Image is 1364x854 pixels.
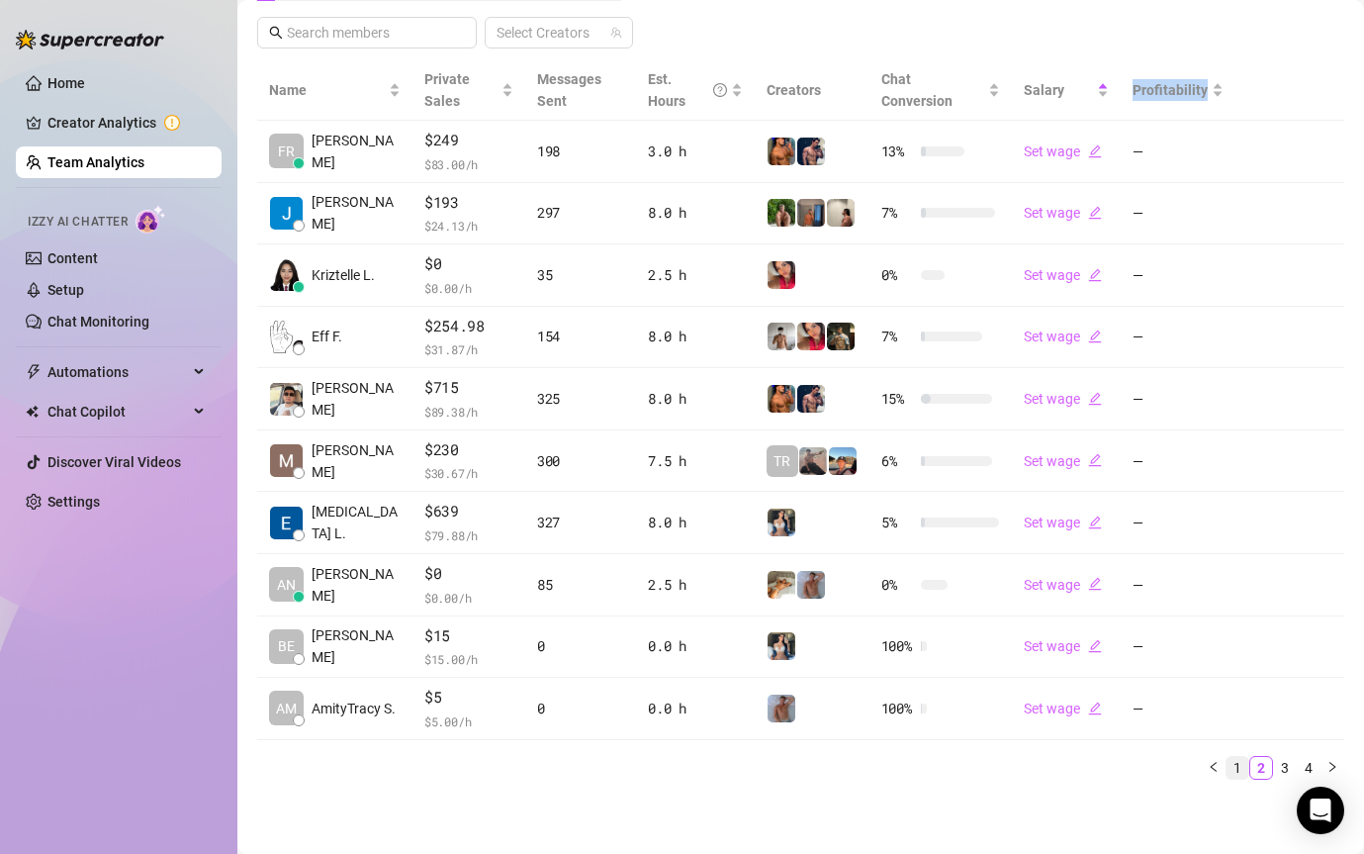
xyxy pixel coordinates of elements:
[28,213,128,232] span: Izzy AI Chatter
[1297,787,1344,834] div: Open Intercom Messenger
[1297,756,1320,780] li: 4
[1273,756,1297,780] li: 3
[881,574,913,596] span: 0 %
[1121,617,1235,679] td: —
[799,447,827,475] img: LC
[424,525,513,545] span: $ 79.88 /h
[424,686,513,710] span: $5
[1320,756,1344,780] button: right
[537,635,625,657] div: 0
[424,315,513,338] span: $254.98
[610,27,622,39] span: team
[537,450,625,472] div: 300
[424,71,470,109] span: Private Sales
[424,624,513,648] span: $15
[270,383,303,416] img: Rick Gino Tarce…
[1121,678,1235,740] td: —
[768,695,795,722] img: Joey
[269,26,283,40] span: search
[537,512,625,533] div: 327
[47,250,98,266] a: Content
[648,698,742,719] div: 0.0 h
[1202,756,1226,780] li: Previous Page
[827,199,855,227] img: Ralphy
[1121,307,1235,369] td: —
[1088,392,1102,406] span: edit
[312,698,396,719] span: AmityTracy S.
[881,388,913,410] span: 15 %
[312,191,401,235] span: [PERSON_NAME]
[768,632,795,660] img: Katy
[537,141,625,162] div: 198
[768,261,795,289] img: Vanessa
[648,202,742,224] div: 8.0 h
[277,574,296,596] span: AN
[648,512,742,533] div: 8.0 h
[768,385,795,413] img: JG
[1121,492,1235,554] td: —
[287,22,449,44] input: Search members
[424,216,513,236] span: $ 24.13 /h
[1024,577,1102,593] a: Set wageedit
[881,450,913,472] span: 6 %
[424,562,513,586] span: $0
[47,396,188,427] span: Chat Copilot
[881,264,913,286] span: 0 %
[537,202,625,224] div: 297
[648,450,742,472] div: 7.5 h
[713,68,727,112] span: question-circle
[1133,82,1208,98] span: Profitability
[1121,183,1235,245] td: —
[1088,206,1102,220] span: edit
[312,624,401,668] span: [PERSON_NAME]
[47,75,85,91] a: Home
[278,635,295,657] span: BE
[424,588,513,608] span: $ 0.00 /h
[1088,268,1102,282] span: edit
[1024,143,1102,159] a: Set wageedit
[1121,554,1235,617] td: —
[1024,701,1102,716] a: Set wageedit
[424,252,513,276] span: $0
[424,154,513,174] span: $ 83.00 /h
[1208,761,1220,773] span: left
[768,199,795,227] img: Nathaniel
[537,71,601,109] span: Messages Sent
[1088,144,1102,158] span: edit
[270,321,303,353] img: Eff Francisco
[768,509,795,536] img: Katy
[424,191,513,215] span: $193
[47,454,181,470] a: Discover Viral Videos
[1202,756,1226,780] button: left
[881,635,913,657] span: 100 %
[278,141,295,162] span: FR
[1326,761,1338,773] span: right
[797,199,825,227] img: Wayne
[1320,756,1344,780] li: Next Page
[829,447,857,475] img: Zach
[1298,757,1319,779] a: 4
[881,698,913,719] span: 100 %
[424,278,513,298] span: $ 0.00 /h
[424,129,513,152] span: $249
[424,649,513,669] span: $ 15.00 /h
[269,79,385,101] span: Name
[1024,391,1102,407] a: Set wageedit
[1088,453,1102,467] span: edit
[312,130,401,173] span: [PERSON_NAME]
[270,444,303,477] img: Mariane Subia
[1024,205,1102,221] a: Set wageedit
[424,339,513,359] span: $ 31.87 /h
[47,314,149,330] a: Chat Monitoring
[1024,82,1064,98] span: Salary
[1121,430,1235,493] td: —
[827,323,855,350] img: Tony
[136,205,166,234] img: AI Chatter
[47,494,100,510] a: Settings
[537,388,625,410] div: 325
[1088,639,1102,653] span: edit
[797,571,825,599] img: Joey
[270,258,303,291] img: Kriztelle L.
[312,264,375,286] span: Kriztelle L.
[276,698,297,719] span: AM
